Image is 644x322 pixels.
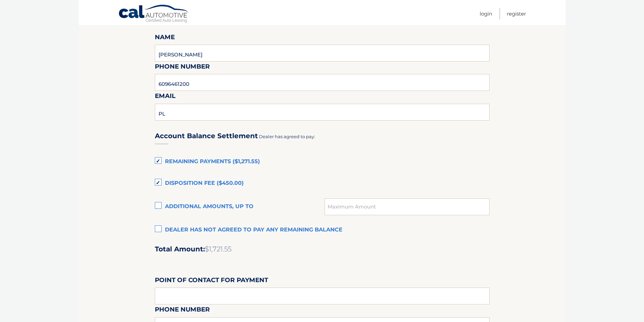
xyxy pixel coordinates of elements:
[118,4,189,24] a: Cal Automotive
[155,132,258,140] h3: Account Balance Settlement
[155,245,490,253] h2: Total Amount:
[155,32,175,45] label: Name
[480,8,492,19] a: Login
[155,61,210,74] label: Phone Number
[155,91,175,103] label: Email
[155,155,490,169] label: Remaining Payments ($1,271.55)
[155,200,325,214] label: Additional amounts, up to
[507,8,526,19] a: Register
[325,198,489,215] input: Maximum Amount
[155,177,490,190] label: Disposition Fee ($450.00)
[155,223,490,237] label: Dealer has not agreed to pay any remaining balance
[205,245,232,253] span: $1,721.55
[155,275,268,288] label: Point of Contact for Payment
[259,134,315,139] span: Dealer has agreed to pay:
